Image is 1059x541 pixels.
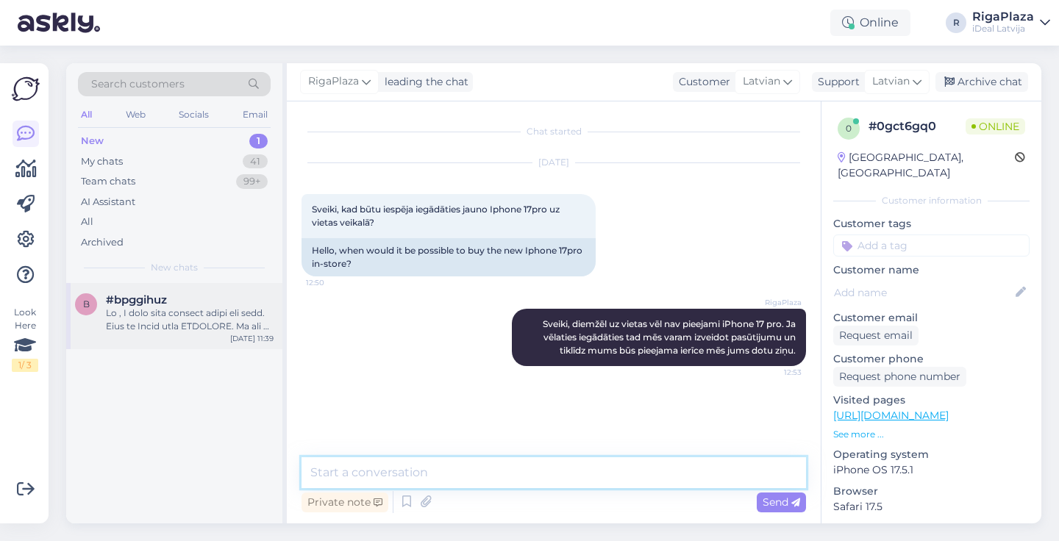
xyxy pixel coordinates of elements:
p: See more ... [833,428,1030,441]
div: AI Assistant [81,195,135,209]
span: 12:53 [746,367,802,378]
div: Support [812,74,860,90]
div: [DATE] 11:39 [230,333,274,344]
div: All [78,105,95,124]
div: Customer [673,74,730,90]
div: iDeal Latvija [972,23,1034,35]
span: RigaPlaza [308,74,359,90]
span: Latvian [872,74,910,90]
span: Sveiki, diemžēl uz vietas vēl nav pieejami iPhone 17 pro. Ja vēlaties iegādāties tad mēs varam iz... [543,318,798,356]
div: # 0gct6gq0 [869,118,966,135]
input: Add a tag [833,234,1030,257]
p: Customer name [833,262,1030,278]
p: Customer email [833,310,1030,326]
div: Chat started [302,125,806,138]
div: Hello, when would it be possible to buy the new Iphone 17pro in-store? [302,238,596,276]
span: New chats [151,261,198,274]
p: Safari 17.5 [833,499,1030,515]
div: All [81,215,93,229]
p: Operating system [833,447,1030,462]
div: Email [240,105,271,124]
span: 0 [846,123,852,134]
div: 99+ [236,174,268,189]
div: Private note [302,492,388,512]
div: Online [830,10,910,36]
span: Send [763,495,800,509]
p: Customer tags [833,216,1030,232]
div: My chats [81,154,123,169]
span: Latvian [743,74,780,90]
div: 41 [243,154,268,169]
p: Customer phone [833,351,1030,367]
span: Search customers [91,76,185,92]
div: New [81,134,104,148]
div: Lo , I dolo sita consect adipi eli sedd. Eius te Incid utla ETDOLORE. Ma ali e admi-veni quisnost... [106,307,274,333]
div: R [946,12,966,33]
p: iPhone OS 17.5.1 [833,462,1030,478]
span: b [83,298,90,309]
a: [URL][DOMAIN_NAME] [833,409,949,422]
div: Customer information [833,194,1030,207]
div: Socials [176,105,212,124]
p: Browser [833,484,1030,499]
div: Request email [833,326,919,345]
div: Request phone number [833,367,966,387]
img: Askly Logo [12,75,40,103]
div: leading the chat [379,74,468,90]
div: Team chats [81,174,135,189]
div: [DATE] [302,156,806,169]
div: Look Here [12,306,38,372]
span: Online [966,118,1025,135]
div: Archive chat [935,72,1028,92]
input: Add name [834,284,1013,301]
span: 12:50 [306,277,361,288]
div: 1 [249,134,268,148]
div: Archived [81,235,124,250]
span: Sveiki, kad būtu iespēja iegādāties jauno Iphone 17pro uz vietas veikalā? [312,204,562,228]
div: 1 / 3 [12,359,38,372]
span: RigaPlaza [746,297,802,308]
span: #bpggihuz [106,293,167,307]
div: [GEOGRAPHIC_DATA], [GEOGRAPHIC_DATA] [838,150,1015,181]
div: RigaPlaza [972,11,1034,23]
p: Visited pages [833,393,1030,408]
a: RigaPlazaiDeal Latvija [972,11,1050,35]
div: Web [123,105,149,124]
